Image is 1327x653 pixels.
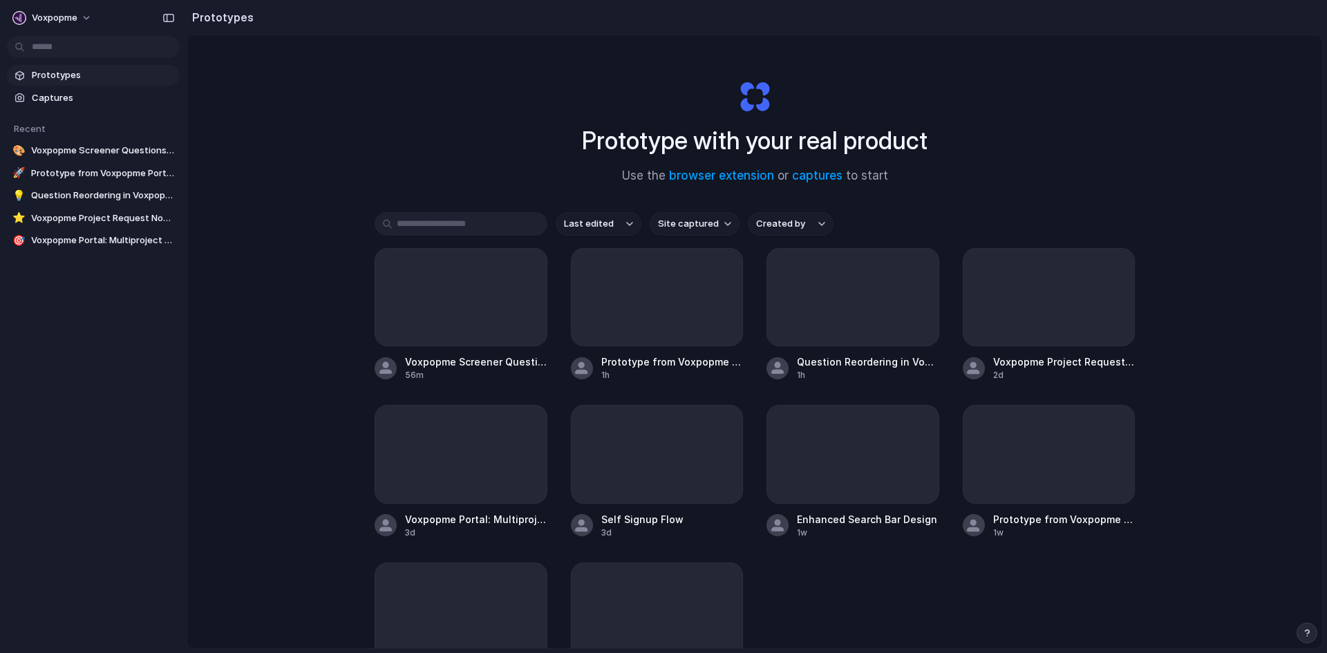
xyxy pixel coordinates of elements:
[31,234,174,247] span: Voxpopme Portal: Multiproject Analysis with Tutorial Checklist
[756,217,805,231] span: Created by
[993,354,1136,369] span: Voxpopme Project Request Notification Email
[792,169,843,182] a: captures
[797,369,939,381] div: 1h
[405,527,547,539] div: 3d
[766,248,939,381] a: Question Reordering in Voxpopme Portal1h
[405,354,547,369] span: Voxpopme Screener Questions Reordering Feature
[564,217,614,231] span: Last edited
[375,248,547,381] a: Voxpopme Screener Questions Reordering Feature56m
[571,248,744,381] a: Prototype from Voxpopme Portal: Screener Questions1h
[7,163,180,184] a: 🚀Prototype from Voxpopme Portal: Screener Questions
[32,68,174,82] span: Prototypes
[993,527,1136,539] div: 1w
[993,369,1136,381] div: 2d
[32,11,77,25] span: Voxpopme
[766,405,939,538] a: Enhanced Search Bar Design1w
[622,167,888,185] span: Use the or to start
[556,212,641,236] button: Last edited
[12,144,26,158] div: 🎨
[375,405,547,538] a: Voxpopme Portal: Multiproject Analysis with Tutorial Checklist3d
[12,234,26,247] div: 🎯
[32,91,174,105] span: Captures
[14,123,46,134] span: Recent
[571,405,744,538] a: Self Signup Flow3d
[12,189,26,202] div: 💡
[963,405,1136,538] a: Prototype from Voxpopme Portal: Influence Hearing Sources1w
[993,512,1136,527] span: Prototype from Voxpopme Portal: Influence Hearing Sources
[797,512,939,527] span: Enhanced Search Bar Design
[31,211,174,225] span: Voxpopme Project Request Notification Email
[601,512,744,527] span: Self Signup Flow
[31,167,174,180] span: Prototype from Voxpopme Portal: Screener Questions
[797,354,939,369] span: Question Reordering in Voxpopme Portal
[601,527,744,539] div: 3d
[963,248,1136,381] a: Voxpopme Project Request Notification Email2d
[650,212,740,236] button: Site captured
[748,212,834,236] button: Created by
[7,140,180,161] a: 🎨Voxpopme Screener Questions Reordering Feature
[31,144,174,158] span: Voxpopme Screener Questions Reordering Feature
[7,185,180,206] a: 💡Question Reordering in Voxpopme Portal
[601,369,744,381] div: 1h
[601,354,744,369] span: Prototype from Voxpopme Portal: Screener Questions
[405,512,547,527] span: Voxpopme Portal: Multiproject Analysis with Tutorial Checklist
[7,65,180,86] a: Prototypes
[7,208,180,229] a: ⭐Voxpopme Project Request Notification Email
[12,167,26,180] div: 🚀
[187,9,254,26] h2: Prototypes
[582,122,928,159] h1: Prototype with your real product
[405,369,547,381] div: 56m
[7,7,99,29] button: Voxpopme
[31,189,174,202] span: Question Reordering in Voxpopme Portal
[797,527,939,539] div: 1w
[12,211,26,225] div: ⭐
[7,88,180,108] a: Captures
[669,169,774,182] a: browser extension
[658,217,719,231] span: Site captured
[7,230,180,251] a: 🎯Voxpopme Portal: Multiproject Analysis with Tutorial Checklist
